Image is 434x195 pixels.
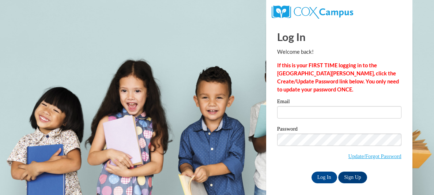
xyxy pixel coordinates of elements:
h1: Log In [277,29,401,44]
p: Welcome back! [277,48,401,56]
label: Password [277,126,401,134]
label: Email [277,99,401,106]
img: COX Campus [272,5,353,19]
a: Update/Forgot Password [348,153,401,159]
a: COX Campus [272,8,353,15]
input: Log In [312,172,337,183]
strong: If this is your FIRST TIME logging in to the [GEOGRAPHIC_DATA][PERSON_NAME], click the Create/Upd... [277,62,399,93]
a: Sign Up [338,172,367,183]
